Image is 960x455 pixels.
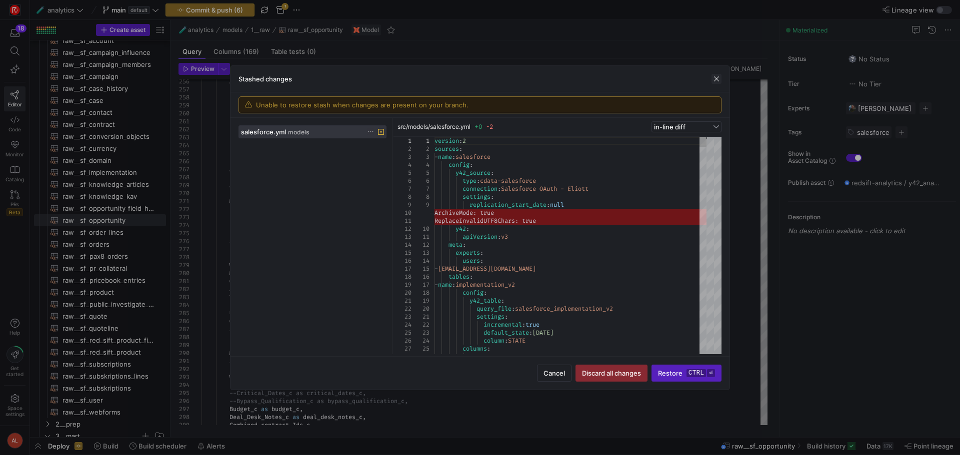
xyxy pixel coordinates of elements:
[397,123,470,130] span: src/models/salesforce.yml
[393,313,411,321] div: 23
[501,233,508,241] span: v3
[525,321,539,329] span: true
[411,153,429,161] div: 3
[469,273,473,281] span: :
[686,369,706,377] kbd: ctrl
[508,337,525,345] span: STATE
[411,313,429,321] div: 21
[546,201,550,209] span: :
[411,281,429,289] div: 17
[411,177,429,185] div: 6
[238,75,292,83] h3: Stashed changes
[434,281,438,289] span: -
[483,289,487,297] span: :
[459,137,462,145] span: :
[393,161,411,169] div: 4
[462,345,487,353] span: columns
[411,185,429,193] div: 7
[474,123,482,130] span: +0
[241,128,286,136] span: salesforce.yml
[543,369,565,377] span: Cancel
[448,273,469,281] span: tables
[411,257,429,265] div: 14
[654,123,685,131] span: in-line diff
[459,145,462,153] span: :
[462,241,466,249] span: :
[504,313,508,321] span: :
[393,177,411,185] div: 6
[411,241,429,249] div: 12
[476,177,480,185] span: :
[393,217,411,225] div: 11
[434,145,459,153] span: sources
[393,353,411,361] div: 28
[483,321,522,329] span: incremental
[490,169,494,177] span: :
[501,297,504,305] span: :
[393,249,411,257] div: 15
[448,161,469,169] span: config
[529,329,532,337] span: :
[462,257,480,265] span: users
[462,137,466,145] span: 2
[476,305,511,313] span: query_file
[438,153,452,161] span: name
[480,257,483,265] span: :
[438,281,452,289] span: name
[532,329,553,337] span: [DATE]
[476,313,504,321] span: settings
[411,145,429,153] div: 2
[455,281,515,289] span: implementation_v2
[550,201,564,209] span: null
[452,353,455,361] span: :
[486,123,493,130] span: -2
[469,297,501,305] span: y42_table
[256,101,468,109] span: Unable to restore stash when changes are present on your branch.
[393,305,411,313] div: 22
[393,209,411,217] div: 10
[393,185,411,193] div: 7
[497,185,501,193] span: :
[393,289,411,297] div: 20
[434,153,438,161] span: -
[511,305,515,313] span: :
[288,129,309,136] span: models
[707,369,715,377] kbd: ⏎
[651,365,721,382] button: Restorectrl⏎
[462,233,497,241] span: apiVersion
[393,201,411,209] div: 9
[515,305,613,313] span: salesforce_implementation_v2
[455,249,480,257] span: experts
[393,145,411,153] div: 2
[455,153,490,161] span: salesforce
[393,329,411,337] div: 25
[393,337,411,345] div: 26
[411,265,429,273] div: 15
[393,345,411,353] div: 27
[522,321,525,329] span: :
[455,225,466,233] span: y42
[462,289,483,297] span: config
[393,193,411,201] div: 8
[393,137,411,145] div: 1
[411,225,429,233] div: 10
[434,265,438,273] span: -
[393,281,411,289] div: 19
[393,225,411,233] div: 12
[411,193,429,201] div: 8
[411,337,429,345] div: 24
[582,369,641,377] span: Discard all changes
[537,365,571,382] button: Cancel
[411,345,429,353] div: 25
[411,297,429,305] div: 19
[411,321,429,329] div: 22
[480,249,483,257] span: :
[434,353,438,361] span: -
[448,241,462,249] span: meta
[411,201,429,209] div: 9
[452,281,455,289] span: :
[452,153,455,161] span: :
[411,137,429,145] div: 1
[393,273,411,281] div: 18
[411,169,429,177] div: 5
